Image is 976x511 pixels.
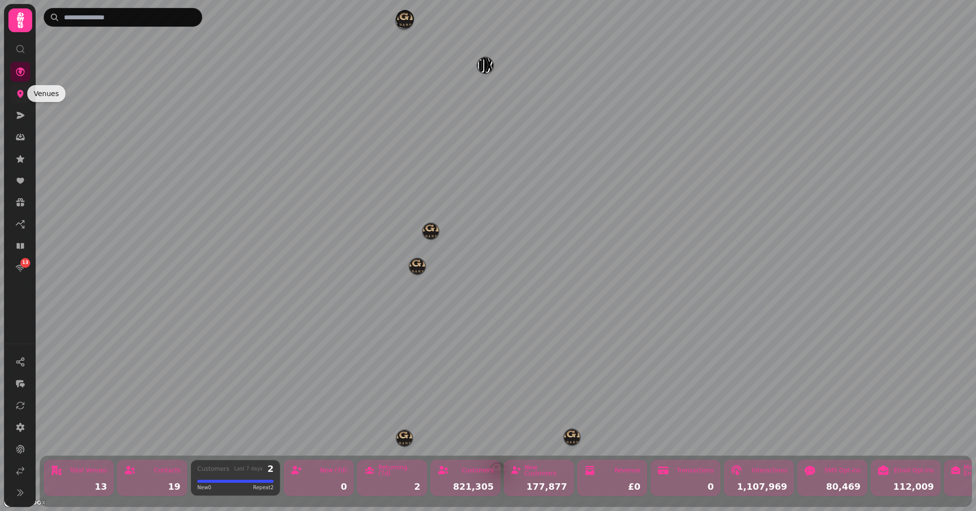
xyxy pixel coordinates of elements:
div: Last 7 days [234,466,262,471]
div: 177,877 [511,482,567,491]
div: 0 [657,482,714,491]
div: Customers [461,467,494,473]
a: 13 [10,258,30,278]
div: Interactions [752,467,787,473]
div: Returning (7d) [378,464,420,476]
div: £0 [584,482,640,491]
div: 0 [290,482,347,491]
div: Map marker [409,258,425,277]
div: 19 [124,482,180,491]
div: 13 [51,482,107,491]
div: 2 [267,464,274,473]
div: Transactions [677,467,714,473]
div: Map marker [423,223,439,242]
a: Mapbox logo [3,497,47,508]
div: Customers [197,466,230,472]
button: Virgi's Real BBQ [423,223,439,239]
span: 13 [22,259,29,266]
div: Venues [27,85,65,102]
span: Repeat 2 [253,484,274,491]
div: Map marker [397,430,412,449]
div: Map marker [477,57,493,76]
div: Email Opt-ins [894,467,934,473]
button: Virgi's Real BBQ - NEW YORK CITY [409,258,425,274]
div: 80,469 [804,482,861,491]
div: New Customers [524,464,567,476]
button: Virgi's Real BBQ [397,430,412,446]
button: Roxy Leisure [477,57,493,73]
div: 2 [364,482,420,491]
span: New 0 [197,484,211,491]
div: SMS Opt-ins [824,467,861,473]
button: Virgi's Real BBQ [564,429,580,445]
div: Revenue [615,467,640,473]
div: New (7d) [320,467,347,473]
div: Map marker [564,429,580,448]
div: Total Venues [70,467,107,473]
div: 1,107,969 [731,482,787,491]
div: Contacts [154,467,180,473]
div: 112,009 [877,482,934,491]
div: 821,305 [437,482,494,491]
